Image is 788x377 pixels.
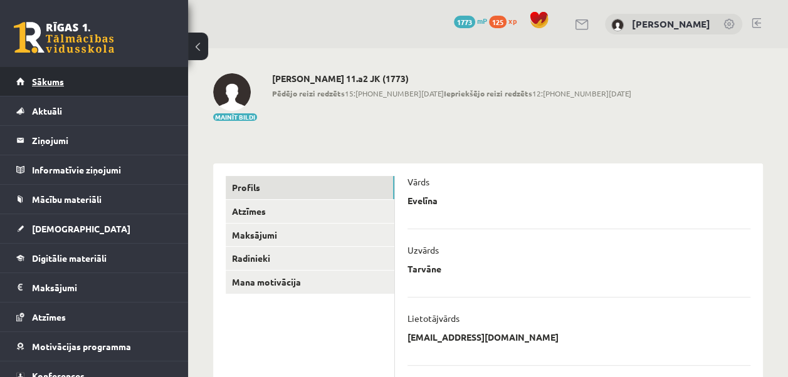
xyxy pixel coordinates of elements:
img: Evelīna Tarvāne [611,19,624,31]
a: 125 xp [489,16,523,26]
a: Ziņojumi [16,126,172,155]
p: Lietotājvārds [407,312,460,324]
a: Maksājumi [16,273,172,302]
h2: [PERSON_NAME] 11.a2 JK (1773) [272,73,631,84]
span: Atzīmes [32,311,66,323]
p: Tarvāne [407,263,441,274]
span: 15:[PHONE_NUMBER][DATE] 12:[PHONE_NUMBER][DATE] [272,88,631,99]
span: Sākums [32,76,64,87]
legend: Maksājumi [32,273,172,302]
a: Mācību materiāli [16,185,172,214]
a: Rīgas 1. Tālmācības vidusskola [14,22,114,53]
a: Profils [226,176,394,199]
span: 125 [489,16,507,28]
p: Evelīna [407,195,438,206]
a: Sākums [16,67,172,96]
a: Atzīmes [16,302,172,331]
a: Informatīvie ziņojumi [16,155,172,184]
b: Pēdējo reizi redzēts [272,88,345,98]
a: Radinieki [226,247,394,270]
legend: Informatīvie ziņojumi [32,155,172,184]
span: 1773 [454,16,475,28]
span: Mācību materiāli [32,194,102,205]
span: Digitālie materiāli [32,252,107,264]
span: mP [477,16,487,26]
p: [EMAIL_ADDRESS][DOMAIN_NAME] [407,331,559,343]
a: Maksājumi [226,224,394,247]
a: Motivācijas programma [16,332,172,361]
button: Mainīt bildi [213,113,257,121]
span: [DEMOGRAPHIC_DATA] [32,223,130,234]
b: Iepriekšējo reizi redzēts [444,88,532,98]
a: [PERSON_NAME] [632,18,710,30]
a: Atzīmes [226,200,394,223]
p: Vārds [407,176,429,187]
img: Evelīna Tarvāne [213,73,251,111]
a: 1773 mP [454,16,487,26]
a: Digitālie materiāli [16,244,172,272]
a: Aktuāli [16,96,172,125]
span: Motivācijas programma [32,341,131,352]
a: [DEMOGRAPHIC_DATA] [16,214,172,243]
p: Uzvārds [407,244,439,256]
span: Aktuāli [32,105,62,116]
a: Mana motivācija [226,271,394,294]
legend: Ziņojumi [32,126,172,155]
span: xp [508,16,517,26]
